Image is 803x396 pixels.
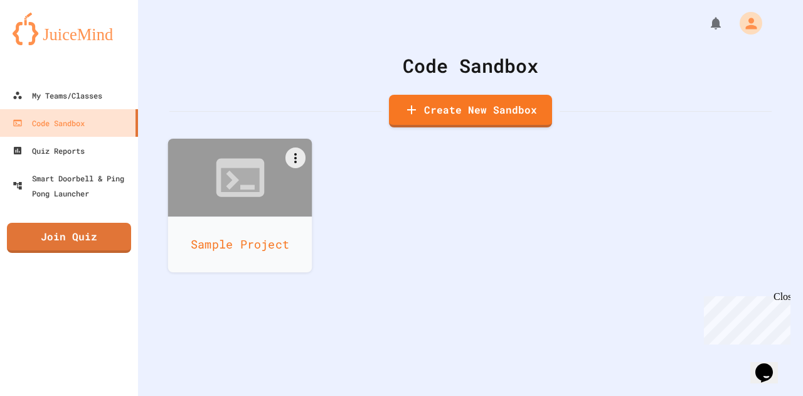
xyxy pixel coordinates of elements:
[13,13,125,45] img: logo-orange.svg
[169,51,772,80] div: Code Sandbox
[750,346,790,383] iframe: chat widget
[685,13,726,34] div: My Notifications
[389,95,552,127] a: Create New Sandbox
[13,143,85,158] div: Quiz Reports
[168,217,312,272] div: Sample Project
[13,115,85,131] div: Code Sandbox
[13,171,133,201] div: Smart Doorbell & Ping Pong Launcher
[13,88,102,103] div: My Teams/Classes
[699,291,790,345] iframe: chat widget
[7,223,131,253] a: Join Quiz
[168,139,312,272] a: Sample Project
[5,5,87,80] div: Chat with us now!Close
[726,9,765,38] div: My Account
